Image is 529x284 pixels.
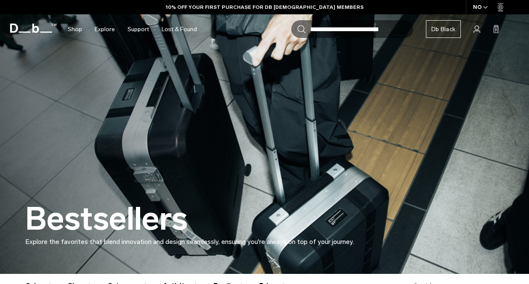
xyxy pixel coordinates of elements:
a: Shop [68,14,82,44]
a: Lost & Found [162,14,197,44]
a: Support [128,14,149,44]
a: Explore [95,14,115,44]
h1: Bestsellers [25,202,188,237]
nav: Main Navigation [61,14,203,44]
span: Explore the favorites that blend innovation and design seamlessly, ensuring you're always on top ... [25,238,354,246]
a: Db Black [426,20,461,38]
a: 10% OFF YOUR FIRST PURCHASE FOR DB [DEMOGRAPHIC_DATA] MEMBERS [166,3,364,11]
